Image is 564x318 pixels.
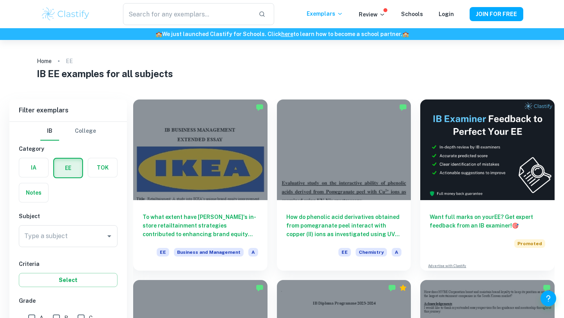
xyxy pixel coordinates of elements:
a: To what extent have [PERSON_NAME]'s in-store retailtainment strategies contributed to enhancing b... [133,99,268,271]
p: Review [359,10,385,19]
button: Select [19,273,117,287]
img: Marked [399,103,407,111]
h6: To what extent have [PERSON_NAME]'s in-store retailtainment strategies contributed to enhancing b... [143,213,258,238]
a: Home [37,56,52,67]
span: A [392,248,401,257]
button: IB [40,122,59,141]
a: Want full marks on yourEE? Get expert feedback from an IB examiner!PromotedAdvertise with Clastify [420,99,555,271]
button: Open [104,231,115,242]
h6: Subject [19,212,117,220]
div: Premium [399,284,407,292]
h6: Criteria [19,260,117,268]
p: Exemplars [307,9,343,18]
a: here [281,31,293,37]
span: Chemistry [356,248,387,257]
span: EE [338,248,351,257]
span: 🏫 [402,31,409,37]
span: 🏫 [155,31,162,37]
img: Marked [256,103,264,111]
h6: How do phenolic acid derivatives obtained from pomegranate peel interact with copper (II) ions as... [286,213,402,238]
button: Notes [19,183,48,202]
p: EE [66,57,73,65]
button: JOIN FOR FREE [470,7,523,21]
h6: Want full marks on your EE ? Get expert feedback from an IB examiner! [430,213,545,230]
button: TOK [88,158,117,177]
span: Promoted [514,239,545,248]
a: Schools [401,11,423,17]
input: Search for any exemplars... [123,3,252,25]
button: College [75,122,96,141]
span: 🎯 [512,222,519,229]
img: Marked [543,284,551,292]
img: Marked [388,284,396,292]
a: Advertise with Clastify [428,263,466,269]
img: Marked [256,284,264,292]
div: Filter type choice [40,122,96,141]
span: A [248,248,258,257]
h1: IB EE examples for all subjects [37,67,528,81]
h6: Grade [19,296,117,305]
h6: We just launched Clastify for Schools. Click to learn how to become a school partner. [2,30,562,38]
a: Login [439,11,454,17]
h6: Category [19,145,117,153]
img: Thumbnail [420,99,555,200]
span: EE [157,248,169,257]
span: Business and Management [174,248,244,257]
button: EE [54,159,82,177]
h6: Filter exemplars [9,99,127,121]
img: Clastify logo [41,6,90,22]
button: Help and Feedback [540,291,556,306]
button: IA [19,158,48,177]
a: How do phenolic acid derivatives obtained from pomegranate peel interact with copper (II) ions as... [277,99,411,271]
